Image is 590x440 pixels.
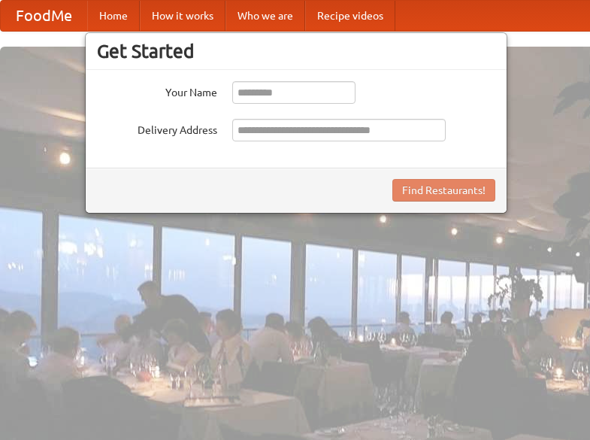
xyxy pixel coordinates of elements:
[140,1,225,31] a: How it works
[97,119,217,138] label: Delivery Address
[97,81,217,100] label: Your Name
[97,40,495,62] h3: Get Started
[392,179,495,202] button: Find Restaurants!
[1,1,87,31] a: FoodMe
[225,1,305,31] a: Who we are
[87,1,140,31] a: Home
[305,1,395,31] a: Recipe videos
